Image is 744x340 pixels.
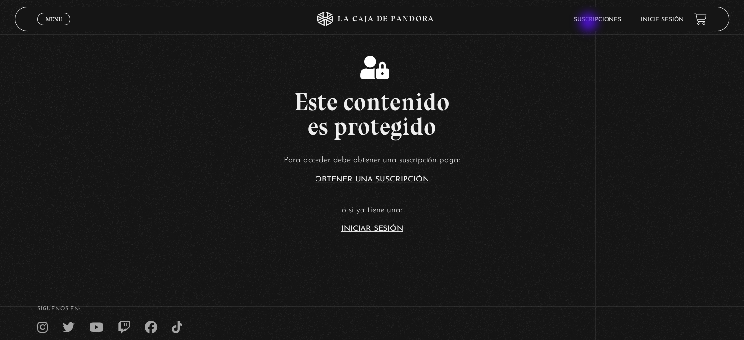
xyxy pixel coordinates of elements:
[43,24,66,31] span: Cerrar
[641,17,684,23] a: Inicie sesión
[46,16,62,22] span: Menu
[37,306,707,312] h4: SÍguenos en:
[341,225,403,233] a: Iniciar Sesión
[315,176,429,183] a: Obtener una suscripción
[574,17,621,23] a: Suscripciones
[694,12,707,25] a: View your shopping cart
